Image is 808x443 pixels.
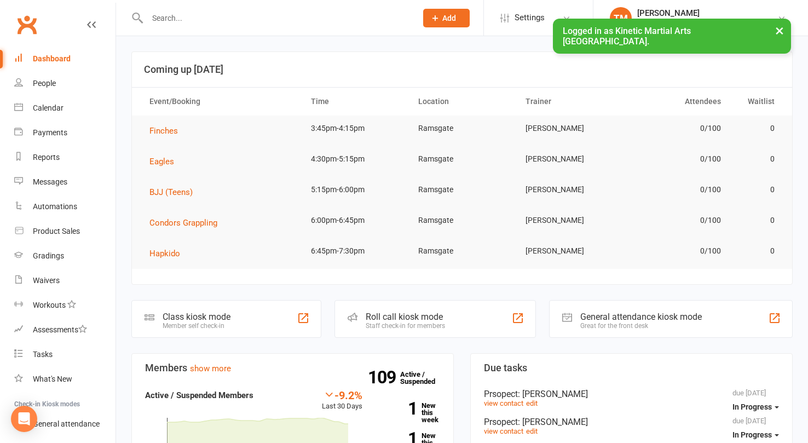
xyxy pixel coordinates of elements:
a: Product Sales [14,219,116,244]
div: Reports [33,153,60,162]
th: Time [301,88,408,116]
a: What's New [14,367,116,392]
div: Last 30 Days [322,389,362,412]
div: -9.2% [322,389,362,401]
td: 6:45pm-7:30pm [301,238,408,264]
div: General attendance [33,419,100,428]
div: Member self check-in [163,322,230,330]
button: In Progress [732,397,779,417]
button: Eagles [149,155,182,168]
a: edit [526,399,538,407]
span: : [PERSON_NAME] [518,389,588,399]
td: 0/100 [623,238,730,264]
div: [PERSON_NAME] [637,8,777,18]
td: 0/100 [623,146,730,172]
div: TM [610,7,632,29]
span: In Progress [732,402,772,411]
button: Condors Grappling [149,216,225,229]
a: Clubworx [13,11,41,38]
span: In Progress [732,430,772,439]
div: What's New [33,375,72,383]
td: [PERSON_NAME] [516,116,623,141]
div: Open Intercom Messenger [11,406,37,432]
a: edit [526,427,538,435]
th: Event/Booking [140,88,301,116]
td: 0 [731,116,784,141]
td: 0/100 [623,116,730,141]
td: Ramsgate [408,177,516,203]
span: BJJ (Teens) [149,187,193,197]
strong: 109 [368,369,400,386]
div: Payments [33,128,67,137]
div: Product Sales [33,227,80,235]
td: Ramsgate [408,208,516,233]
button: Add [423,9,470,27]
span: Finches [149,126,178,136]
td: 0/100 [623,208,730,233]
div: Class kiosk mode [163,312,230,322]
div: Prsopect [484,389,779,399]
td: [PERSON_NAME] [516,177,623,203]
span: Hapkido [149,249,180,258]
div: Gradings [33,251,64,260]
a: Messages [14,170,116,194]
td: 5:15pm-6:00pm [301,177,408,203]
td: Ramsgate [408,146,516,172]
td: 6:00pm-6:45pm [301,208,408,233]
a: General attendance kiosk mode [14,412,116,436]
input: Search... [144,10,409,26]
td: [PERSON_NAME] [516,146,623,172]
div: Tasks [33,350,53,359]
td: Ramsgate [408,238,516,264]
td: 0 [731,177,784,203]
div: People [33,79,56,88]
td: Ramsgate [408,116,516,141]
button: Hapkido [149,247,188,260]
div: General attendance kiosk mode [580,312,702,322]
div: Messages [33,177,67,186]
td: [PERSON_NAME] [516,208,623,233]
a: 109Active / Suspended [400,363,448,393]
strong: Active / Suspended Members [145,390,253,400]
div: Prsopect [484,417,779,427]
td: 3:45pm-4:15pm [301,116,408,141]
td: 0 [731,208,784,233]
a: Payments [14,120,116,145]
button: BJJ (Teens) [149,186,200,199]
a: 1New this week [379,402,440,423]
a: Waivers [14,268,116,293]
th: Trainer [516,88,623,116]
span: Settings [515,5,545,30]
span: Condors Grappling [149,218,217,228]
div: Great for the front desk [580,322,702,330]
a: Automations [14,194,116,219]
a: Reports [14,145,116,170]
a: show more [190,364,231,373]
span: : [PERSON_NAME] [518,417,588,427]
a: Tasks [14,342,116,367]
th: Attendees [623,88,730,116]
td: 0 [731,146,784,172]
h3: Coming up [DATE] [144,64,780,75]
span: Logged in as Kinetic Martial Arts [GEOGRAPHIC_DATA]. [563,26,691,47]
a: view contact [484,399,523,407]
div: Waivers [33,276,60,285]
div: Workouts [33,301,66,309]
span: Add [442,14,456,22]
div: Assessments [33,325,87,334]
a: Assessments [14,318,116,342]
button: × [770,19,789,42]
a: Dashboard [14,47,116,71]
td: [PERSON_NAME] [516,238,623,264]
a: Gradings [14,244,116,268]
th: Location [408,88,516,116]
div: Automations [33,202,77,211]
div: Kinetic Martial Arts [GEOGRAPHIC_DATA] [637,18,777,28]
th: Waitlist [731,88,784,116]
div: Roll call kiosk mode [366,312,445,322]
button: Finches [149,124,186,137]
span: Eagles [149,157,174,166]
a: view contact [484,427,523,435]
div: Calendar [33,103,64,112]
a: Workouts [14,293,116,318]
